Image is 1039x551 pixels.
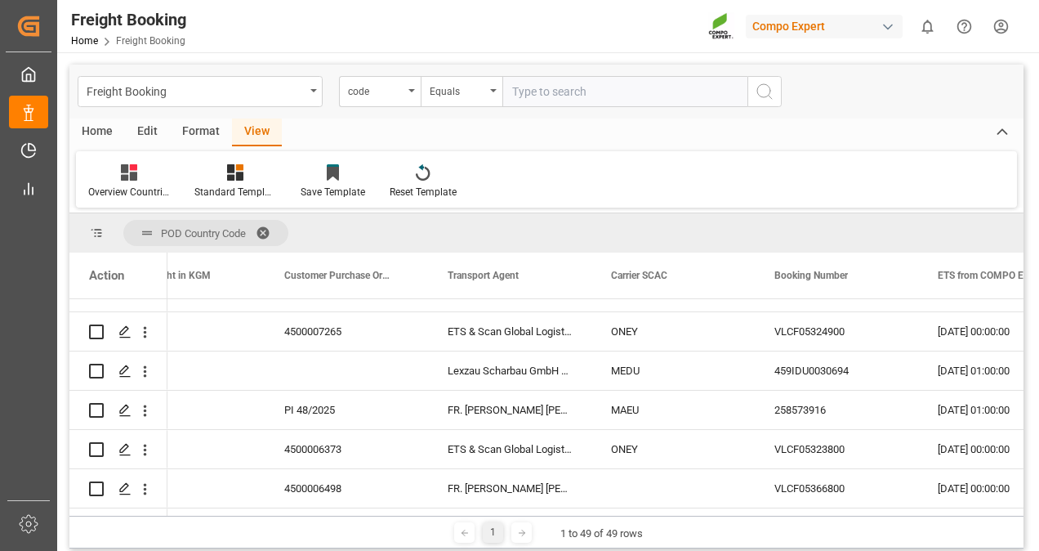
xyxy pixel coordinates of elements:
div: 31620 [101,430,265,468]
div: 258573916 [755,391,918,429]
input: Type to search [502,76,747,107]
div: 459IDU0030694 [755,352,918,390]
div: 70540.16 [101,508,265,547]
div: Lexzau Scharbau GmbH & [DOMAIN_NAME] [428,352,591,390]
button: open menu [421,76,502,107]
div: Equals [430,80,485,99]
div: 1 [483,522,503,543]
div: FR. [PERSON_NAME] [PERSON_NAME] Gmbh & Co. KG [428,469,591,508]
div: Save Template [301,185,365,199]
div: 4500006373 [265,430,428,468]
span: Booking Number [774,270,848,281]
div: ONEY [591,312,755,351]
div: Press SPACE to select this row. [69,352,167,391]
span: Customer Purchase Order Numbers [284,270,394,281]
div: MAEU [591,508,755,547]
img: Screenshot%202023-09-29%20at%2010.02.21.png_1712312052.png [708,12,734,41]
span: Transport Agent [448,270,519,281]
div: 24576 [101,469,265,508]
div: Press SPACE to select this row. [69,469,167,508]
div: VLCF05323800 [755,430,918,468]
button: search button [747,76,782,107]
div: 24576 [101,312,265,351]
div: Press SPACE to select this row. [69,508,167,548]
div: Press SPACE to select this row. [69,312,167,352]
div: MEDU [591,352,755,390]
div: ONEY [591,430,755,468]
div: Standard Templates [194,185,276,199]
div: code [348,80,404,99]
div: 23650 [101,391,265,429]
div: Press SPACE to select this row. [69,391,167,430]
div: FR. [PERSON_NAME] [PERSON_NAME] (GMBH & CO.) KG [428,391,591,429]
a: Home [71,35,98,47]
div: 258573911 [755,508,918,547]
div: Home [69,119,125,146]
button: Compo Expert [746,11,909,42]
div: VLCF05324900 [755,312,918,351]
div: ETS & Scan Global Logistics GmbH [428,312,591,351]
span: Carrier SCAC [611,270,667,281]
span: POD Country Code [161,227,246,240]
div: 1 to 49 of 49 rows [560,526,643,542]
div: Action [89,268,124,283]
div: Edit [125,119,170,146]
div: ETS & Scan Global Logistics GmbH [428,430,591,468]
div: 13440 [101,352,265,390]
div: Reset Template [390,185,457,199]
button: open menu [78,76,323,107]
div: FR. [PERSON_NAME] [PERSON_NAME] (GMBH & CO.) KG [428,508,591,547]
div: 4500007265 [265,312,428,351]
div: VLCF05366800 [755,469,918,508]
div: Freight Booking [87,80,305,101]
div: Compo Expert [746,15,903,38]
div: View [232,119,282,146]
button: Help Center [946,8,983,45]
button: show 0 new notifications [909,8,946,45]
div: 4500006498 [265,469,428,508]
div: Overview Countries [88,185,170,199]
div: Press SPACE to select this row. [69,430,167,469]
div: Freight Booking [71,7,186,32]
div: PI 48/2025 [265,391,428,429]
button: open menu [339,76,421,107]
div: MAEU [591,391,755,429]
div: PIU 49/2025 [265,508,428,547]
div: Format [170,119,232,146]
